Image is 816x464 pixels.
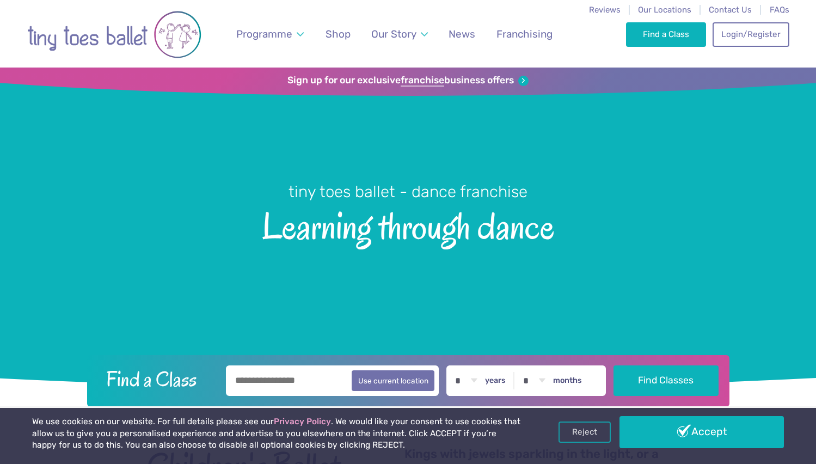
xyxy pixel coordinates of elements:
a: Our Story [366,21,433,47]
a: Accept [619,416,784,448]
a: Shop [320,21,355,47]
a: Reject [559,422,611,442]
a: Login/Register [713,22,789,46]
a: Programme [231,21,309,47]
p: We use cookies on our website. For full details please see our . We would like your consent to us... [32,416,521,451]
label: years [485,376,506,386]
a: Reviews [589,5,621,15]
span: Shop [326,28,351,40]
a: FAQs [770,5,789,15]
button: Use current location [352,370,435,391]
a: Privacy Policy [274,417,331,426]
span: News [449,28,475,40]
a: Sign up for our exclusivefranchisebusiness offers [287,75,529,87]
a: Our Locations [638,5,691,15]
a: Contact Us [709,5,752,15]
span: Learning through dance [19,203,797,247]
h2: Find a Class [97,365,218,393]
a: Find a Class [626,22,706,46]
img: tiny toes ballet [27,7,201,62]
a: Franchising [491,21,557,47]
span: Our Story [371,28,416,40]
strong: franchise [401,75,444,87]
label: months [553,376,582,386]
small: tiny toes ballet - dance franchise [289,182,527,201]
a: News [444,21,481,47]
span: Programme [236,28,292,40]
span: Franchising [496,28,553,40]
button: Find Classes [613,365,719,396]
